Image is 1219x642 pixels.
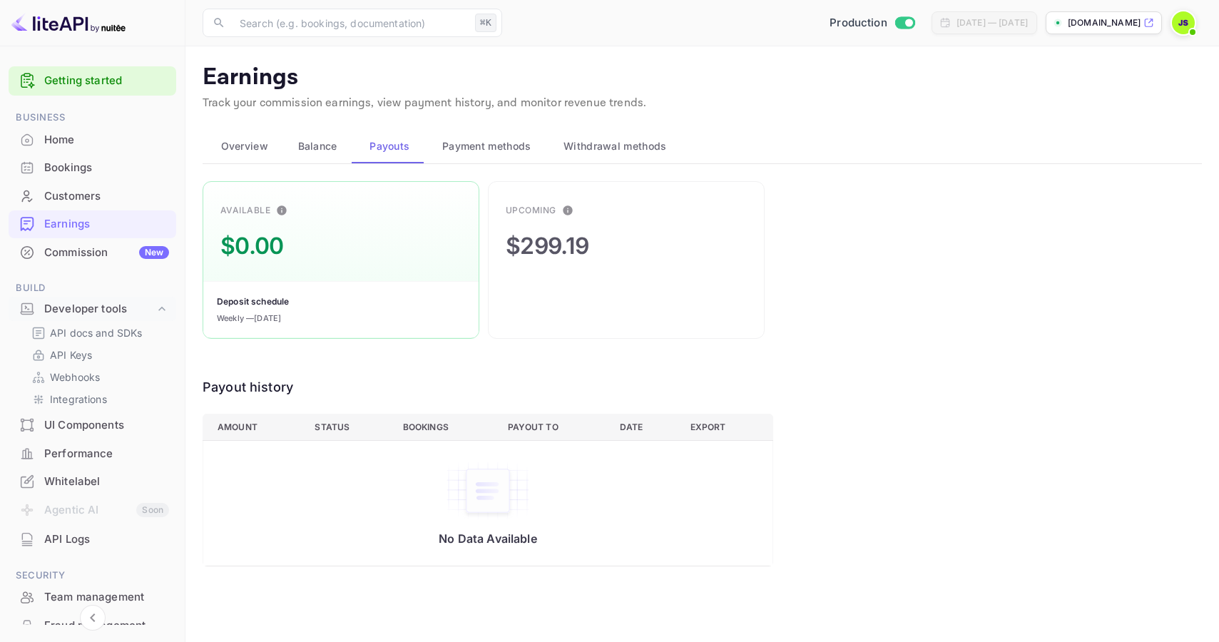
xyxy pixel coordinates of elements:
[31,392,165,407] a: Integrations
[26,367,170,387] div: Webhooks
[50,325,143,340] p: API docs and SDKs
[203,377,773,397] div: Payout history
[80,605,106,631] button: Collapse navigation
[203,63,1202,92] p: Earnings
[9,110,176,126] span: Business
[9,612,176,638] a: Fraud management
[217,295,289,308] div: Deposit schedule
[9,66,176,96] div: Getting started
[9,468,176,494] a: Whitelabel
[679,414,773,440] th: Export
[1068,16,1141,29] p: [DOMAIN_NAME]
[9,154,176,182] div: Bookings
[9,210,176,237] a: Earnings
[9,468,176,496] div: Whitelabel
[475,14,496,32] div: ⌘K
[44,160,169,176] div: Bookings
[303,414,391,440] th: Status
[9,412,176,439] div: UI Components
[392,414,496,440] th: Bookings
[9,280,176,296] span: Build
[221,138,268,155] span: Overview
[44,216,169,233] div: Earnings
[231,9,469,37] input: Search (e.g. bookings, documentation)
[9,526,176,552] a: API Logs
[26,322,170,343] div: API docs and SDKs
[957,16,1028,29] div: [DATE] — [DATE]
[31,347,165,362] a: API Keys
[9,584,176,611] div: Team management
[31,370,165,384] a: Webhooks
[218,531,758,546] p: No Data Available
[1172,11,1195,34] img: John Sutton
[203,414,773,566] table: a dense table
[26,345,170,365] div: API Keys
[203,129,1202,163] div: scrollable auto tabs example
[11,11,126,34] img: LiteAPI logo
[220,229,284,263] div: $0.00
[9,297,176,322] div: Developer tools
[9,239,176,265] a: CommissionNew
[442,138,531,155] span: Payment methods
[50,347,92,362] p: API Keys
[506,204,556,217] div: Upcoming
[298,138,337,155] span: Balance
[445,461,531,521] img: empty-state-table.svg
[9,526,176,554] div: API Logs
[506,229,588,263] div: $299.19
[44,446,169,462] div: Performance
[44,589,169,606] div: Team management
[270,199,293,222] button: This is the amount of confirmed commission that will be paid to you on the next scheduled deposit
[824,15,920,31] div: Switch to Sandbox mode
[44,618,169,634] div: Fraud management
[26,389,170,409] div: Integrations
[44,474,169,490] div: Whitelabel
[217,312,281,325] div: Weekly — [DATE]
[608,414,679,440] th: Date
[44,132,169,148] div: Home
[9,568,176,584] span: Security
[496,414,609,440] th: Payout to
[50,392,107,407] p: Integrations
[9,210,176,238] div: Earnings
[830,15,887,31] span: Production
[563,138,666,155] span: Withdrawal methods
[9,154,176,180] a: Bookings
[203,95,1202,112] p: Track your commission earnings, view payment history, and monitor revenue trends.
[9,440,176,467] a: Performance
[9,183,176,210] div: Customers
[50,370,100,384] p: Webhooks
[9,239,176,267] div: CommissionNew
[44,531,169,548] div: API Logs
[31,325,165,340] a: API docs and SDKs
[44,417,169,434] div: UI Components
[9,126,176,153] a: Home
[9,440,176,468] div: Performance
[369,138,409,155] span: Payouts
[44,188,169,205] div: Customers
[9,183,176,209] a: Customers
[9,126,176,154] div: Home
[139,246,169,259] div: New
[44,301,155,317] div: Developer tools
[9,584,176,610] a: Team management
[556,199,579,222] button: This is the amount of commission earned for bookings that have not been finalized. After guest ch...
[203,414,304,440] th: Amount
[220,204,270,217] div: Available
[44,73,169,89] a: Getting started
[44,245,169,261] div: Commission
[9,412,176,438] a: UI Components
